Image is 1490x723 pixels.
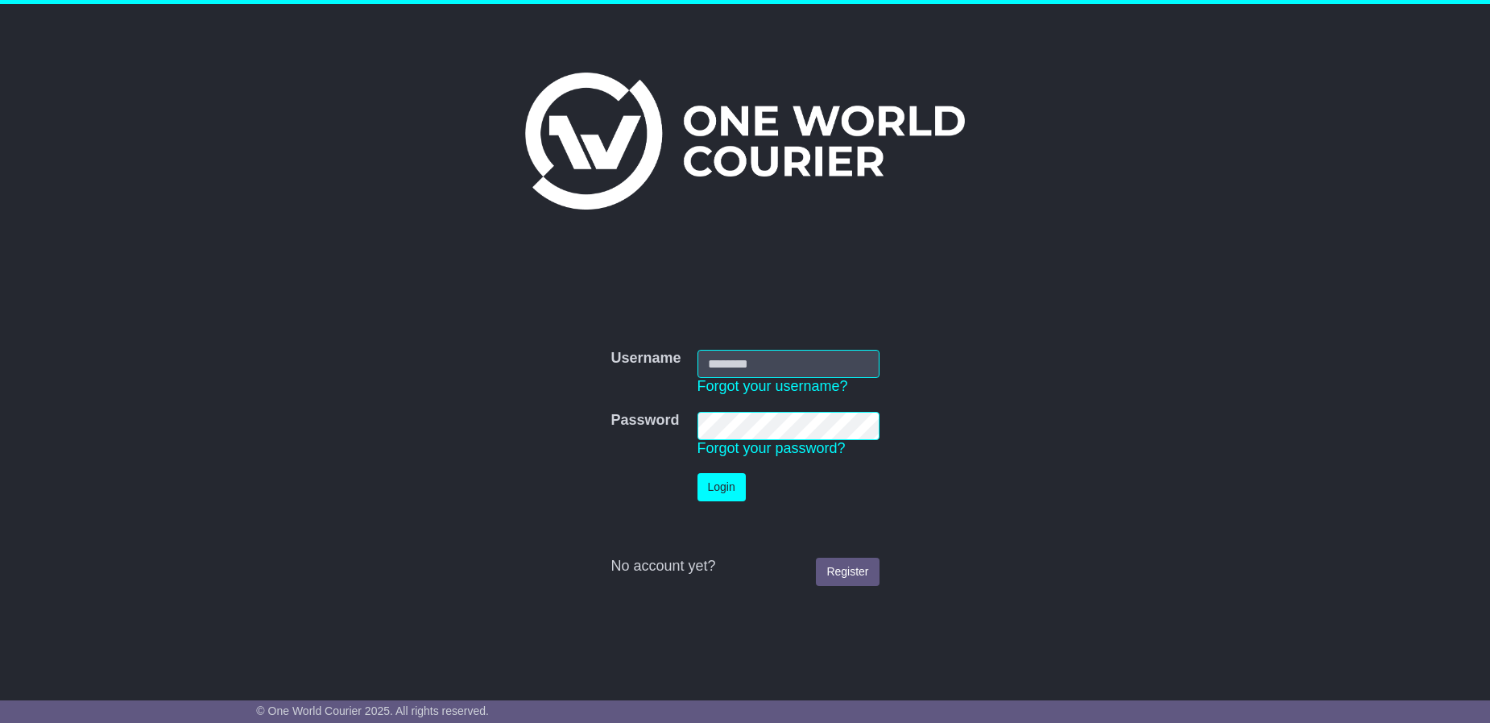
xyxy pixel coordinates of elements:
a: Forgot your password? [697,440,846,456]
img: One World [525,73,965,210]
button: Login [697,473,746,501]
span: © One World Courier 2025. All rights reserved. [256,704,489,717]
label: Password [610,412,679,430]
a: Forgot your username? [697,378,848,394]
a: Register [816,558,879,586]
div: No account yet? [610,558,879,575]
label: Username [610,350,681,368]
